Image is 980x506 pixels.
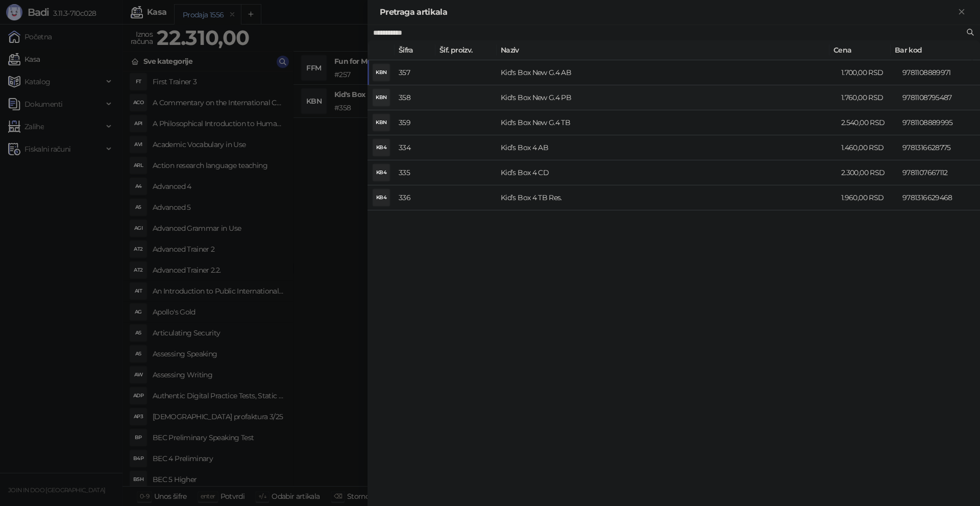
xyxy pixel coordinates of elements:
[497,160,837,185] td: Kid’s Box 4 CD
[898,60,980,85] td: 9781108889971
[497,185,837,210] td: Kid’s Box 4 TB Res.
[837,110,898,135] td: 2.540,00 RSD
[373,139,389,156] div: KB4
[395,85,435,110] td: 358
[373,114,389,131] div: KBN
[373,164,389,181] div: KB4
[837,85,898,110] td: 1.760,00 RSD
[898,110,980,135] td: 9781108889995
[497,135,837,160] td: Kid’s Box 4 AB
[898,185,980,210] td: 9781316629468
[373,64,389,81] div: KBN
[837,135,898,160] td: 1.460,00 RSD
[395,40,435,60] th: Šifra
[898,135,980,160] td: 9781316628775
[955,6,968,18] button: Zatvori
[898,160,980,185] td: 9781107667112
[395,60,435,85] td: 357
[497,40,829,60] th: Naziv
[395,160,435,185] td: 335
[380,6,955,18] div: Pretraga artikala
[837,185,898,210] td: 1.960,00 RSD
[395,135,435,160] td: 334
[898,85,980,110] td: 9781108795487
[435,40,497,60] th: Šif. proizv.
[891,40,972,60] th: Bar kod
[837,160,898,185] td: 2.300,00 RSD
[829,40,891,60] th: Cena
[395,110,435,135] td: 359
[373,189,389,206] div: KB4
[395,185,435,210] td: 336
[837,60,898,85] td: 1.700,00 RSD
[497,110,837,135] td: Kid's Box New G.4 TB
[497,85,837,110] td: Kid's Box New G.4 PB
[373,89,389,106] div: KBN
[497,60,837,85] td: Kid's Box New G.4 AB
